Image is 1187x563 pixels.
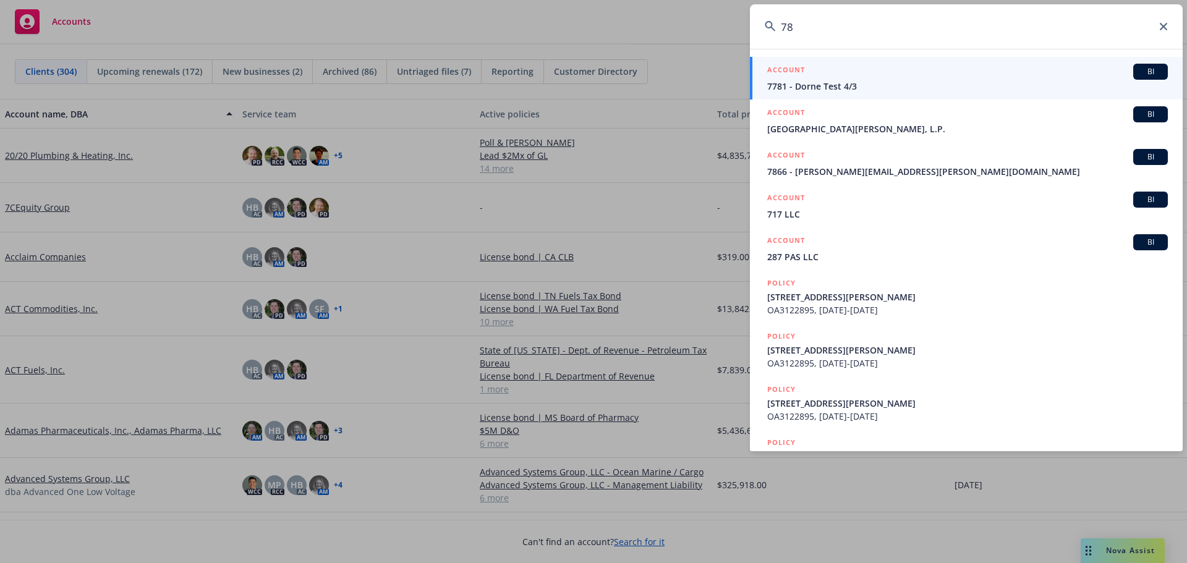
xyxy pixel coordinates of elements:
[750,376,1183,430] a: POLICY[STREET_ADDRESS][PERSON_NAME]OA3122895, [DATE]-[DATE]
[750,430,1183,483] a: POLICY[STREET_ADDRESS][PERSON_NAME]
[767,64,805,78] h5: ACCOUNT
[750,99,1183,142] a: ACCOUNTBI[GEOGRAPHIC_DATA][PERSON_NAME], L.P.
[750,323,1183,376] a: POLICY[STREET_ADDRESS][PERSON_NAME]OA3122895, [DATE]-[DATE]
[1138,151,1163,163] span: BI
[767,250,1168,263] span: 287 PAS LLC
[767,397,1168,410] span: [STREET_ADDRESS][PERSON_NAME]
[767,277,796,289] h5: POLICY
[767,149,805,164] h5: ACCOUNT
[750,142,1183,185] a: ACCOUNTBI7866 - [PERSON_NAME][EMAIL_ADDRESS][PERSON_NAME][DOMAIN_NAME]
[767,436,796,449] h5: POLICY
[767,122,1168,135] span: [GEOGRAPHIC_DATA][PERSON_NAME], L.P.
[767,192,805,206] h5: ACCOUNT
[750,270,1183,323] a: POLICY[STREET_ADDRESS][PERSON_NAME]OA3122895, [DATE]-[DATE]
[1138,237,1163,248] span: BI
[767,357,1168,370] span: OA3122895, [DATE]-[DATE]
[767,208,1168,221] span: 717 LLC
[767,165,1168,178] span: 7866 - [PERSON_NAME][EMAIL_ADDRESS][PERSON_NAME][DOMAIN_NAME]
[767,234,805,249] h5: ACCOUNT
[1138,66,1163,77] span: BI
[750,4,1183,49] input: Search...
[767,290,1168,303] span: [STREET_ADDRESS][PERSON_NAME]
[767,450,1168,463] span: [STREET_ADDRESS][PERSON_NAME]
[767,80,1168,93] span: 7781 - Dorne Test 4/3
[750,185,1183,227] a: ACCOUNTBI717 LLC
[767,303,1168,316] span: OA3122895, [DATE]-[DATE]
[767,410,1168,423] span: OA3122895, [DATE]-[DATE]
[767,106,805,121] h5: ACCOUNT
[1138,194,1163,205] span: BI
[767,344,1168,357] span: [STREET_ADDRESS][PERSON_NAME]
[767,383,796,396] h5: POLICY
[750,57,1183,99] a: ACCOUNTBI7781 - Dorne Test 4/3
[767,330,796,342] h5: POLICY
[1138,109,1163,120] span: BI
[750,227,1183,270] a: ACCOUNTBI287 PAS LLC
